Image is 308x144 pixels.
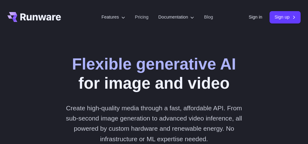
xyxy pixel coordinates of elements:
a: Sign up [270,11,301,23]
a: Go to / [7,12,61,22]
p: Create high-quality media through a fast, affordable API. From sub-second image generation to adv... [60,103,248,144]
label: Features [102,14,125,21]
strong: Flexible generative AI [72,55,236,73]
h1: for image and video [72,54,236,93]
a: Sign in [249,14,262,21]
a: Blog [204,14,213,21]
label: Documentation [158,14,194,21]
a: Pricing [135,14,149,21]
